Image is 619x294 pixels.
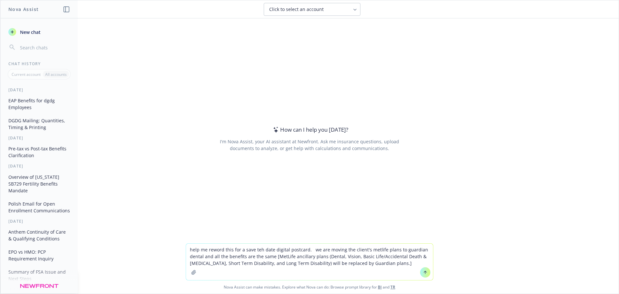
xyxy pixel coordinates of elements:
button: EAP Benefits for dgdg Employees [6,95,73,113]
button: Anthem Continuity of Care & Qualifying Conditions [6,227,73,244]
button: DGDG Mailing: Quantities, Timing & Printing [6,115,73,133]
div: [DATE] [1,87,78,93]
div: Chat History [1,61,78,66]
div: [DATE] [1,287,78,292]
div: [DATE] [1,135,78,141]
button: New chat [6,26,73,38]
span: Click to select an account [269,6,324,13]
div: [DATE] [1,218,78,224]
p: Current account [12,72,41,77]
button: Pre-tax vs Post-tax Benefits Clarification [6,143,73,161]
div: How can I help you [DATE]? [271,126,348,134]
a: BI [378,284,382,290]
textarea: help me reword this for a save teh date digital postcard. we are moving the client's metlife plan... [186,244,433,280]
span: New chat [19,29,41,35]
div: [DATE] [1,163,78,169]
button: Summary of FSA Issue and Next Steps [6,267,73,284]
div: I'm Nova Assist, your AI assistant at Newfront. Ask me insurance questions, upload documents to a... [219,138,400,152]
a: TR [390,284,395,290]
p: All accounts [45,72,67,77]
button: Click to select an account [264,3,360,16]
button: EPO vs HMO: PCP Requirement Inquiry [6,247,73,264]
button: Polish Email for Open Enrollment Communications [6,198,73,216]
h1: Nova Assist [8,6,39,13]
input: Search chats [19,43,70,52]
button: Overview of [US_STATE] SB729 Fertility Benefits Mandate [6,172,73,196]
span: Nova Assist can make mistakes. Explore what Nova can do: Browse prompt library for and [3,280,616,294]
